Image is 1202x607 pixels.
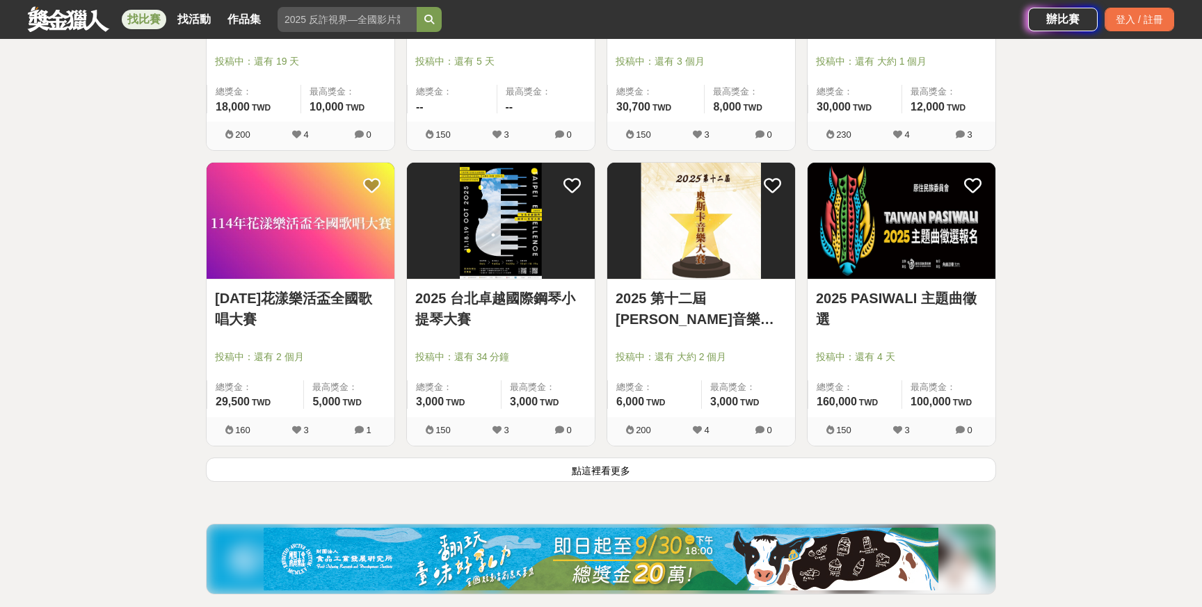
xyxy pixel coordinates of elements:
a: 找比賽 [122,10,166,29]
span: 3,000 [710,396,738,407]
span: 0 [366,129,371,140]
span: 150 [435,129,451,140]
span: 最高獎金： [911,85,987,99]
span: 最高獎金： [710,380,787,394]
span: 150 [435,425,451,435]
span: 0 [566,129,571,140]
span: 3 [504,425,508,435]
img: Cover Image [407,163,595,279]
span: 總獎金： [616,85,696,99]
span: 總獎金： [416,85,488,99]
span: TWD [740,398,759,407]
span: 投稿中：還有 大約 2 個月 [616,350,787,364]
span: TWD [859,398,878,407]
span: 10,000 [310,101,344,113]
a: Cover Image [207,163,394,280]
span: 18,000 [216,101,250,113]
a: Cover Image [407,163,595,280]
span: TWD [953,398,972,407]
span: 3,000 [416,396,444,407]
a: 辦比賽 [1028,8,1098,31]
span: 最高獎金： [510,380,586,394]
span: 160,000 [817,396,857,407]
span: TWD [252,398,271,407]
span: -- [416,101,424,113]
span: 3 [904,425,909,435]
span: 160 [235,425,250,435]
img: Cover Image [207,163,394,279]
span: TWD [346,103,364,113]
span: 12,000 [911,101,945,113]
span: TWD [252,103,271,113]
a: Cover Image [607,163,795,280]
span: 投稿中：還有 19 天 [215,54,386,69]
span: 200 [235,129,250,140]
span: TWD [744,103,762,113]
span: 0 [767,425,771,435]
span: 3,000 [510,396,538,407]
img: Cover Image [607,163,795,279]
span: 4 [303,129,308,140]
span: 3 [504,129,508,140]
span: TWD [446,398,465,407]
span: 0 [566,425,571,435]
span: 投稿中：還有 3 個月 [616,54,787,69]
span: 總獎金： [216,85,292,99]
span: 最高獎金： [911,380,987,394]
span: -- [506,101,513,113]
span: 總獎金： [817,380,893,394]
span: 總獎金： [616,380,693,394]
a: 2025 PASIWALI 主題曲徵選 [816,288,987,330]
span: TWD [652,103,671,113]
span: 投稿中：還有 2 個月 [215,350,386,364]
input: 2025 反詐視界—全國影片競賽 [278,7,417,32]
span: 3 [303,425,308,435]
span: 150 [636,129,651,140]
span: 3 [704,129,709,140]
a: 2025 第十二屆[PERSON_NAME]音樂大賽 [616,288,787,330]
span: 4 [904,129,909,140]
span: 30,000 [817,101,851,113]
span: 0 [967,425,972,435]
span: TWD [853,103,872,113]
span: TWD [947,103,965,113]
span: 最高獎金： [312,380,386,394]
img: Cover Image [808,163,995,279]
a: Cover Image [808,163,995,280]
span: 5,000 [312,396,340,407]
span: 最高獎金： [310,85,386,99]
img: 0721bdb2-86f1-4b3e-8aa4-d67e5439bccf.jpg [264,528,938,590]
span: 投稿中：還有 大約 1 個月 [816,54,987,69]
a: [DATE]花漾樂活盃全國歌唱大賽 [215,288,386,330]
span: TWD [540,398,559,407]
span: 4 [704,425,709,435]
span: 6,000 [616,396,644,407]
span: 1 [366,425,371,435]
span: 最高獎金： [506,85,587,99]
span: 100,000 [911,396,951,407]
span: 200 [636,425,651,435]
span: TWD [343,398,362,407]
span: 30,700 [616,101,650,113]
span: 投稿中：還有 34 分鐘 [415,350,586,364]
span: TWD [646,398,665,407]
span: 總獎金： [817,85,893,99]
a: 找活動 [172,10,216,29]
span: 最高獎金： [713,85,787,99]
span: 8,000 [713,101,741,113]
span: 230 [836,129,851,140]
span: 0 [767,129,771,140]
span: 投稿中：還有 5 天 [415,54,586,69]
span: 150 [836,425,851,435]
span: 29,500 [216,396,250,407]
span: 3 [967,129,972,140]
button: 點這裡看更多 [206,458,996,482]
a: 作品集 [222,10,266,29]
div: 登入 / 註冊 [1105,8,1174,31]
span: 投稿中：還有 4 天 [816,350,987,364]
span: 總獎金： [416,380,492,394]
a: 2025 台北卓越國際鋼琴小提琴大賽 [415,288,586,330]
span: 總獎金： [216,380,295,394]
